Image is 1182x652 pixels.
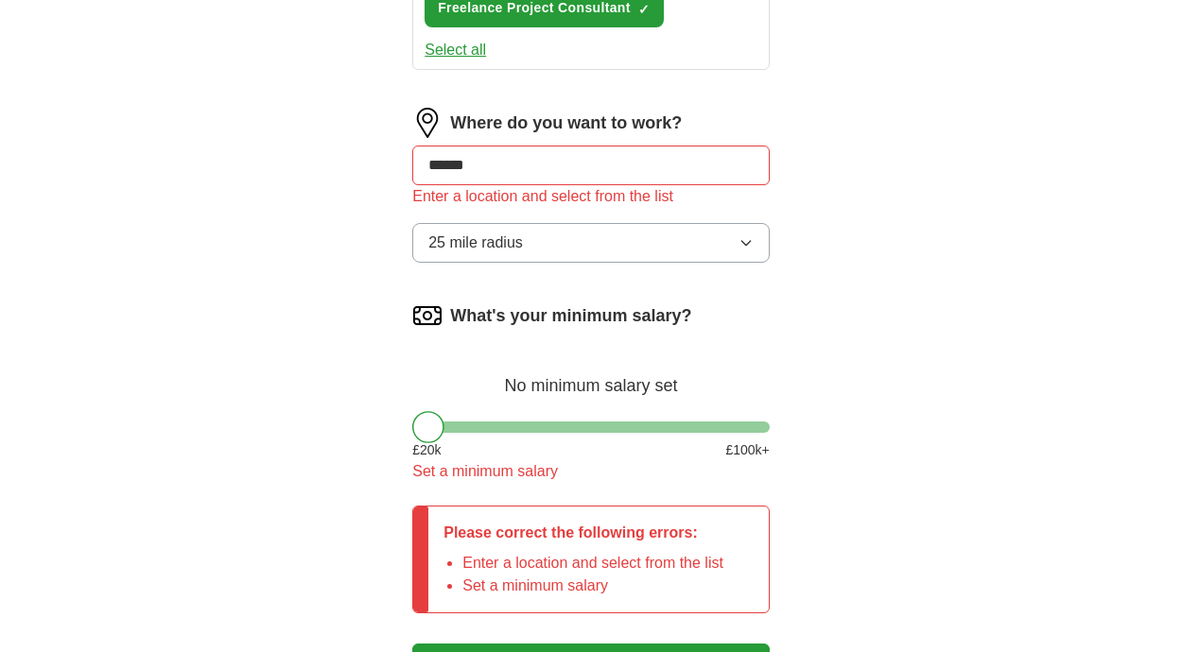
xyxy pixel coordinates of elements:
[725,440,769,460] span: £ 100 k+
[412,460,770,483] div: Set a minimum salary
[412,108,443,138] img: location.png
[412,440,441,460] span: £ 20 k
[425,39,486,61] button: Select all
[638,2,650,17] span: ✓
[412,185,770,208] div: Enter a location and select from the list
[412,223,770,263] button: 25 mile radius
[412,353,770,399] div: No minimum salary set
[428,232,523,254] span: 25 mile radius
[450,111,682,136] label: Where do you want to work?
[462,575,723,597] li: Set a minimum salary
[412,300,443,331] img: salary.png
[443,522,723,544] p: Please correct the following errors:
[450,303,691,329] label: What's your minimum salary?
[462,552,723,575] li: Enter a location and select from the list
